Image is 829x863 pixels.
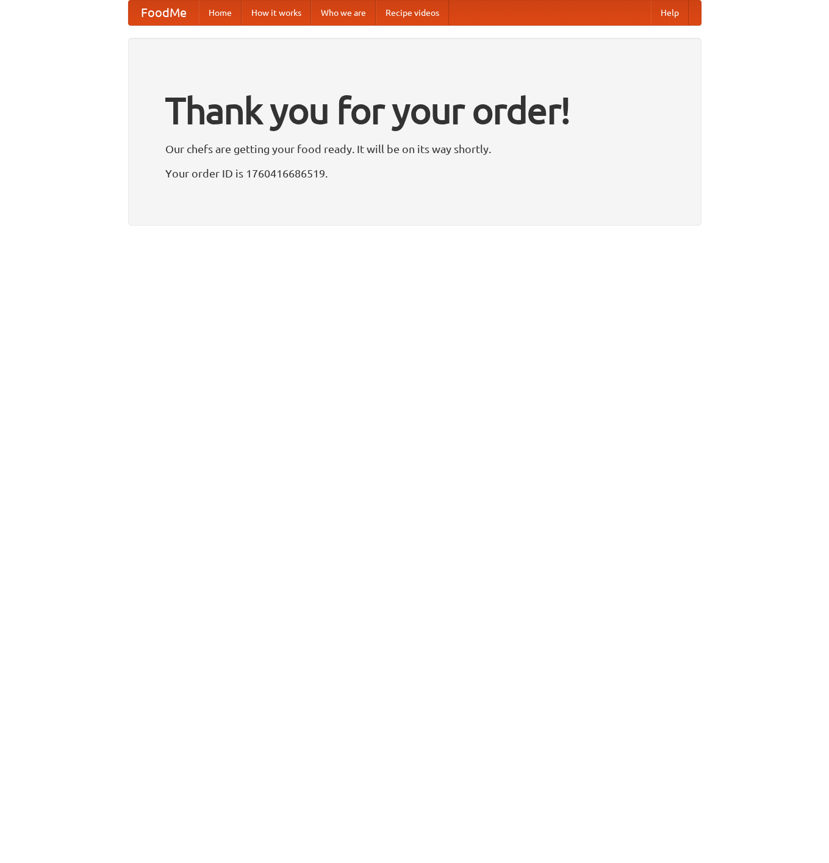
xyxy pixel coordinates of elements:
a: FoodMe [129,1,199,25]
a: Who we are [311,1,376,25]
a: Home [199,1,242,25]
p: Our chefs are getting your food ready. It will be on its way shortly. [165,140,664,158]
a: How it works [242,1,311,25]
h1: Thank you for your order! [165,81,664,140]
p: Your order ID is 1760416686519. [165,164,664,182]
a: Recipe videos [376,1,449,25]
a: Help [651,1,689,25]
